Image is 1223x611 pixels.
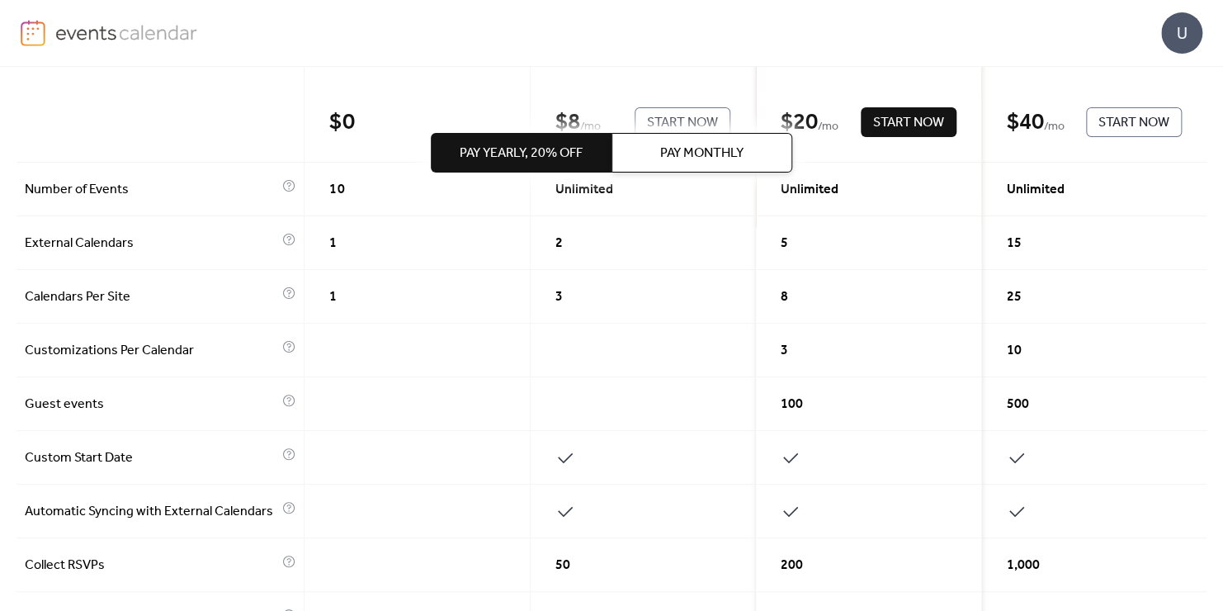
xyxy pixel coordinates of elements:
span: 50 [555,556,570,575]
div: Free [329,44,504,73]
span: 8 [781,287,788,307]
span: Start Now [873,113,944,133]
span: / mo [818,117,838,137]
span: Pay Yearly, 20% off [460,144,583,163]
img: logo [21,20,45,46]
span: Number of Events [25,180,278,200]
div: U [1161,12,1202,54]
span: 1 [329,234,337,253]
button: Pay Monthly [611,133,792,173]
button: Pay Yearly, 20% off [431,133,611,173]
span: 15 [1007,234,1022,253]
div: Business+ [1007,44,1182,73]
span: Customizations Per Calendar [25,341,278,361]
span: 1,000 [1007,556,1040,575]
span: / mo [1044,117,1065,137]
div: $ 0 [329,108,354,137]
img: logo-type [55,20,198,45]
button: Start Now [861,107,956,137]
span: 2 [555,234,563,253]
span: Collect RSVPs [25,556,278,575]
span: 10 [329,180,344,200]
span: Calendars Per Site [25,287,278,307]
span: Start Now [1098,113,1169,133]
span: BEST VALUE [870,53,943,73]
button: Start Now [1086,107,1182,137]
span: 200 [781,556,803,575]
div: $ 20 [781,108,818,137]
span: External Calendars [25,234,278,253]
span: 3 [781,341,788,361]
span: 500 [1007,395,1029,414]
span: 1 [329,287,337,307]
span: 3 [555,287,563,307]
span: Pay Monthly [660,144,744,163]
span: 100 [781,395,803,414]
span: 25 [1007,287,1022,307]
span: Unlimited [1007,180,1065,200]
span: Custom Start Date [25,448,278,468]
span: Automatic Syncing with External Calendars [25,502,278,522]
div: Business [781,44,956,73]
span: Guest events [25,395,278,414]
span: 10 [1007,341,1022,361]
div: $ 40 [1007,108,1044,137]
span: 5 [781,234,788,253]
span: Unlimited [781,180,838,200]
